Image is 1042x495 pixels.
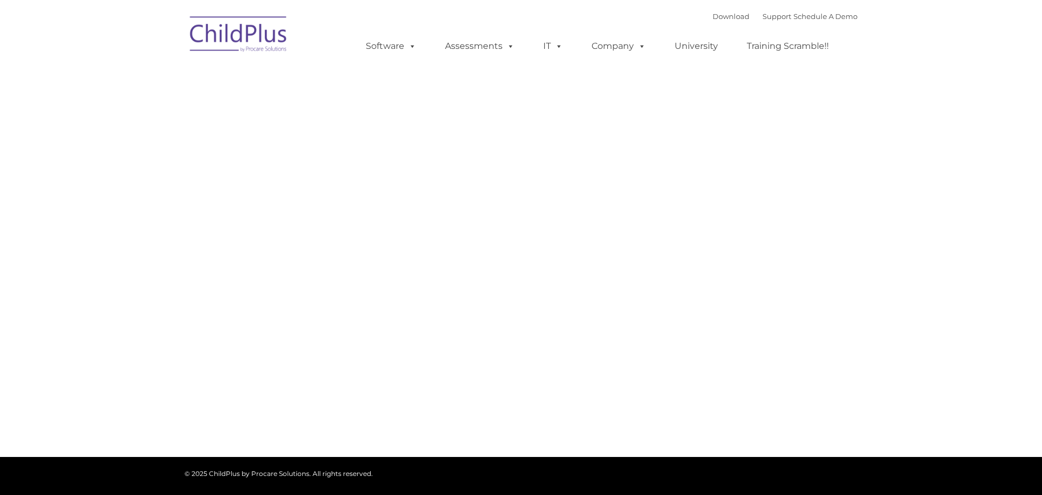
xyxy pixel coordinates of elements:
[763,12,791,21] a: Support
[713,12,749,21] a: Download
[793,12,857,21] a: Schedule A Demo
[185,9,293,63] img: ChildPlus by Procare Solutions
[185,469,373,478] span: © 2025 ChildPlus by Procare Solutions. All rights reserved.
[434,35,525,57] a: Assessments
[713,12,857,21] font: |
[736,35,840,57] a: Training Scramble!!
[532,35,574,57] a: IT
[581,35,657,57] a: Company
[664,35,729,57] a: University
[355,35,427,57] a: Software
